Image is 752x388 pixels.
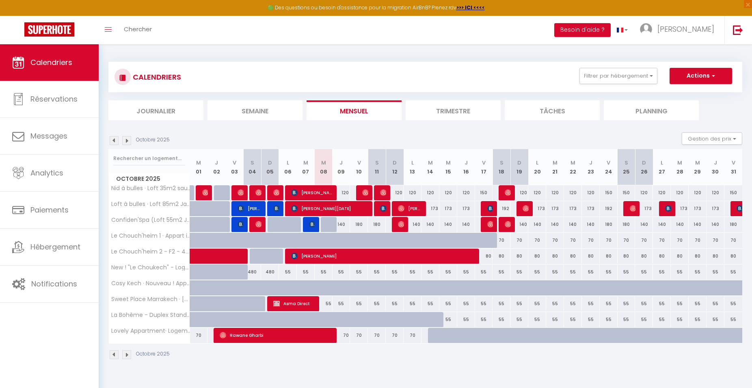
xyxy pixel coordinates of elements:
[564,185,582,200] div: 120
[456,4,485,11] strong: >>> ICI <<<<
[546,264,564,280] div: 55
[457,149,475,185] th: 16
[582,185,600,200] div: 120
[600,201,618,216] div: 192
[546,312,564,327] div: 55
[207,149,225,185] th: 02
[600,312,618,327] div: 55
[113,151,185,166] input: Rechercher un logement...
[707,264,724,280] div: 55
[421,296,439,311] div: 55
[421,185,439,200] div: 120
[618,217,635,232] div: 180
[333,217,350,232] div: 140
[457,296,475,311] div: 55
[724,296,742,311] div: 55
[287,159,289,167] abbr: L
[439,149,457,185] th: 15
[707,249,724,264] div: 80
[582,149,600,185] th: 23
[554,23,611,37] button: Besoin d'aide ?
[333,264,350,280] div: 55
[528,296,546,311] div: 55
[404,149,421,185] th: 13
[273,296,315,311] span: Asma Direct
[368,217,386,232] div: 180
[564,249,582,264] div: 80
[618,185,635,200] div: 150
[291,185,333,200] span: [PERSON_NAME]
[689,233,707,248] div: 70
[202,185,208,200] span: [PERSON_NAME]
[724,249,742,264] div: 80
[406,100,501,120] li: Trimestre
[635,264,653,280] div: 55
[333,328,350,343] div: 70
[604,100,699,120] li: Planning
[475,185,493,200] div: 150
[439,185,457,200] div: 120
[510,233,528,248] div: 70
[689,296,707,311] div: 55
[24,22,74,37] img: Super Booking
[707,233,724,248] div: 70
[297,264,315,280] div: 55
[671,249,689,264] div: 80
[110,296,191,302] span: Sweet Place Marrakech · [GEOGRAPHIC_DATA]
[207,100,303,120] li: Semaine
[653,249,671,264] div: 80
[357,159,361,167] abbr: V
[261,149,279,185] th: 05
[368,296,386,311] div: 55
[707,185,724,200] div: 120
[546,185,564,200] div: 120
[428,159,433,167] abbr: M
[30,242,80,252] span: Hébergement
[421,264,439,280] div: 55
[505,100,600,120] li: Tâches
[386,328,404,343] div: 70
[570,159,575,167] abbr: M
[635,233,653,248] div: 70
[110,249,191,255] span: Le Chouch'heim 2 - F2 - 48m2 rénové 2025
[362,185,368,200] span: [PERSON_NAME]
[398,217,404,232] span: [PERSON_NAME]
[411,159,414,167] abbr: L
[307,100,402,120] li: Mensuel
[635,217,653,232] div: 140
[607,159,610,167] abbr: V
[653,149,671,185] th: 27
[110,233,191,239] span: Le Chouch'heim 1 · Appart indépendant 27m2 rénové 2025
[109,173,190,185] span: Octobre 2025
[707,312,724,327] div: 55
[677,159,682,167] abbr: M
[682,132,742,145] button: Gestion des prix
[671,296,689,311] div: 55
[618,149,635,185] th: 25
[30,168,63,178] span: Analytics
[724,217,742,232] div: 180
[671,233,689,248] div: 70
[493,264,510,280] div: 55
[689,312,707,327] div: 55
[695,159,700,167] abbr: M
[220,327,333,343] span: Rawane Gharbi
[457,201,475,216] div: 173
[618,296,635,311] div: 55
[600,185,618,200] div: 150
[724,264,742,280] div: 55
[689,201,707,216] div: 173
[582,249,600,264] div: 80
[546,249,564,264] div: 80
[386,296,404,311] div: 55
[707,217,724,232] div: 140
[670,68,732,84] button: Actions
[350,149,368,185] th: 10
[564,264,582,280] div: 55
[724,233,742,248] div: 70
[600,296,618,311] div: 55
[350,264,368,280] div: 55
[493,149,510,185] th: 18
[439,217,457,232] div: 140
[536,159,538,167] abbr: L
